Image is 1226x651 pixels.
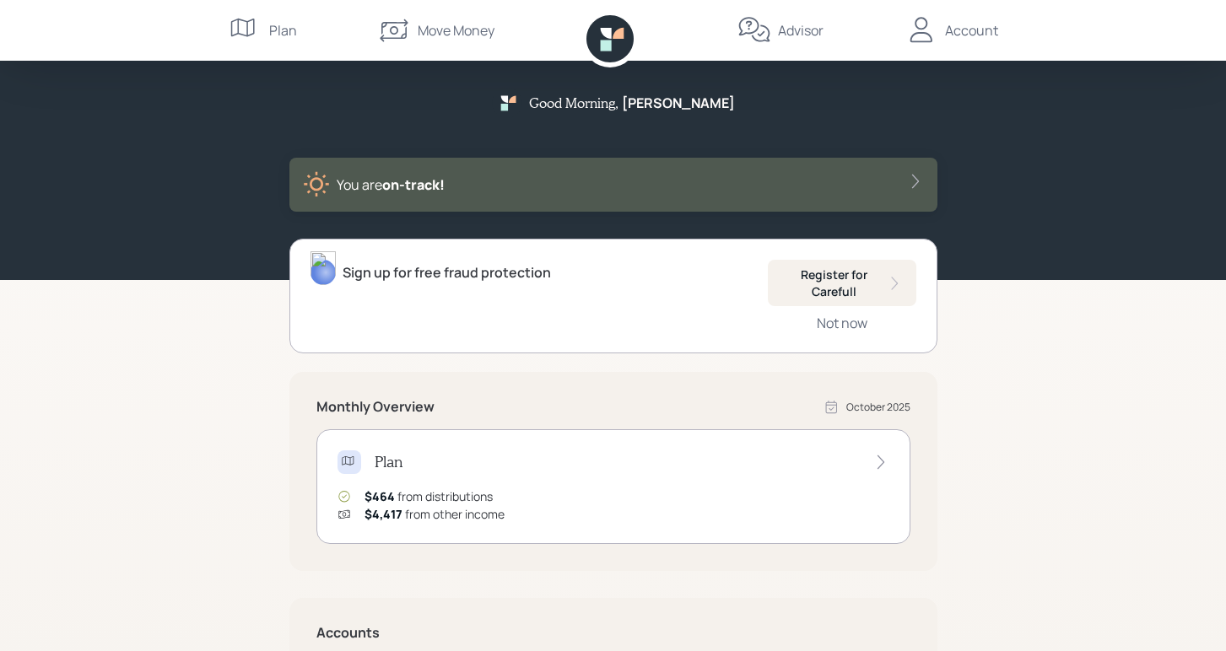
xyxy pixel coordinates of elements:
div: Move Money [418,20,494,40]
h5: [PERSON_NAME] [622,95,735,111]
div: Advisor [778,20,824,40]
div: You are [337,175,445,195]
div: from other income [365,505,505,523]
h5: Good Morning , [529,94,618,110]
div: Register for Carefull [781,266,903,299]
div: Not now [817,314,867,332]
h5: Accounts [316,625,910,641]
img: treva-nostdahl-headshot.png [311,251,336,285]
div: Sign up for free fraud protection [343,262,551,282]
div: Account [945,20,998,40]
button: Register for Carefull [768,260,916,306]
div: October 2025 [846,400,910,415]
span: $4,417 [365,506,402,522]
h4: Plan [375,453,402,471]
span: on‑track! [382,175,445,194]
div: Plan [269,20,297,40]
span: $464 [365,488,395,504]
img: sunny-XHVQM73Q.digested.png [303,171,330,198]
div: from distributions [365,487,493,505]
h5: Monthly Overview [316,399,435,415]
